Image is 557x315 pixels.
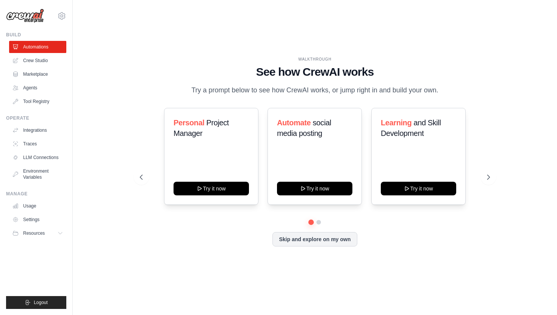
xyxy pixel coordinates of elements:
[174,182,249,195] button: Try it now
[9,95,66,108] a: Tool Registry
[9,214,66,226] a: Settings
[174,119,204,127] span: Personal
[6,115,66,121] div: Operate
[9,68,66,80] a: Marketplace
[188,85,442,96] p: Try a prompt below to see how CrewAI works, or jump right in and build your own.
[277,182,352,195] button: Try it now
[9,41,66,53] a: Automations
[9,200,66,212] a: Usage
[272,232,357,246] button: Skip and explore on my own
[9,151,66,164] a: LLM Connections
[140,65,490,79] h1: See how CrewAI works
[9,55,66,67] a: Crew Studio
[140,56,490,62] div: WALKTHROUGH
[23,230,45,236] span: Resources
[6,9,44,23] img: Logo
[381,119,411,127] span: Learning
[381,119,441,137] span: and Skill Development
[9,165,66,183] a: Environment Variables
[9,82,66,94] a: Agents
[6,191,66,197] div: Manage
[9,138,66,150] a: Traces
[6,296,66,309] button: Logout
[34,299,48,306] span: Logout
[381,182,456,195] button: Try it now
[6,32,66,38] div: Build
[9,227,66,239] button: Resources
[277,119,311,127] span: Automate
[9,124,66,136] a: Integrations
